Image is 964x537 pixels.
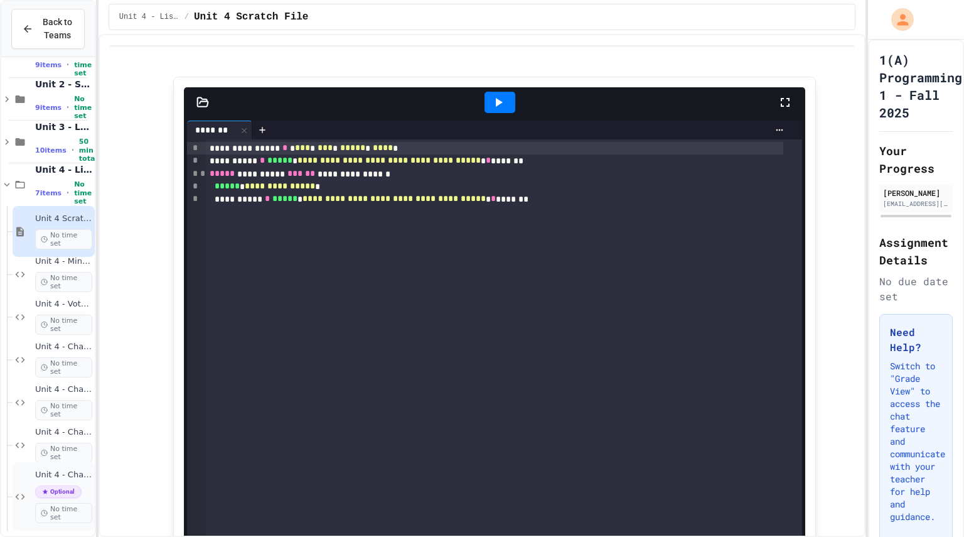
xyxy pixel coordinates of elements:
[35,485,82,498] span: Optional
[35,470,92,480] span: Unit 4 - Challenge Project - Grade Calculator
[74,95,92,120] span: No time set
[890,325,942,355] h3: Need Help?
[185,12,189,22] span: /
[35,121,92,133] span: Unit 3 - Loops
[74,180,92,205] span: No time set
[67,188,69,198] span: •
[35,427,92,438] span: Unit 4 - Challenge Project - Python Word Counter
[35,146,67,155] span: 10 items
[74,52,92,77] span: No time set
[35,272,92,292] span: No time set
[35,384,92,395] span: Unit 4 - Challenge Projects - Quizlet - Even groups
[119,12,179,22] span: Unit 4 - Lists
[35,164,92,175] span: Unit 4 - Lists
[879,234,953,269] h2: Assignment Details
[72,145,74,155] span: •
[67,102,69,112] span: •
[35,61,62,69] span: 9 items
[67,60,69,70] span: •
[883,187,949,198] div: [PERSON_NAME]
[35,214,92,224] span: Unit 4 Scratch File
[41,16,74,42] span: Back to Teams
[35,104,62,112] span: 9 items
[879,142,953,177] h2: Your Progress
[79,138,97,163] span: 50 min total
[879,274,953,304] div: No due date set
[890,360,942,523] p: Switch to "Grade View" to access the chat feature and communicate with your teacher for help and ...
[35,400,92,420] span: No time set
[35,189,62,197] span: 7 items
[35,342,92,352] span: Unit 4 - Challenge Project - Gimkit random name generator
[883,199,949,209] div: [EMAIL_ADDRESS][DOMAIN_NAME]
[35,503,92,523] span: No time set
[35,229,92,249] span: No time set
[35,315,92,335] span: No time set
[878,5,917,34] div: My Account
[35,443,92,463] span: No time set
[11,9,85,49] button: Back to Teams
[35,299,92,310] span: Unit 4 - Vote Counter
[35,79,92,90] span: Unit 2 - Simple Logic
[35,256,92,267] span: Unit 4 - Min Max
[35,357,92,377] span: No time set
[194,9,308,24] span: Unit 4 Scratch File
[879,51,962,121] h1: 1(A) Programming 1 - Fall 2025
